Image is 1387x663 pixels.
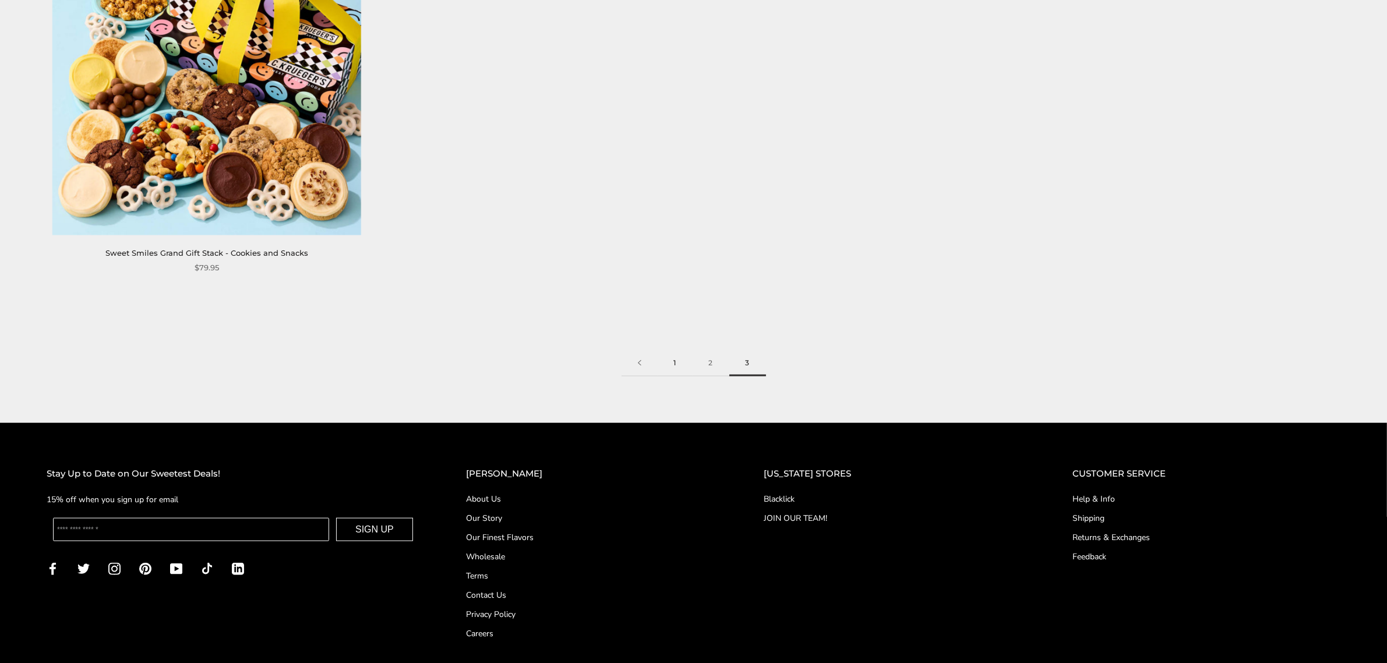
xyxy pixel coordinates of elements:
a: Careers [466,627,717,640]
button: SIGN UP [336,518,413,541]
a: Privacy Policy [466,608,717,620]
a: Returns & Exchanges [1072,531,1340,544]
a: Wholesale [466,551,717,563]
a: TikTok [201,562,213,575]
h2: CUSTOMER SERVICE [1072,467,1340,481]
a: Shipping [1072,512,1340,524]
a: Instagram [108,562,121,575]
a: Previous page [622,350,658,376]
a: JOIN OUR TEAM! [764,512,1026,524]
a: Facebook [47,562,59,575]
a: Sweet Smiles Grand Gift Stack - Cookies and Snacks [105,248,308,258]
a: Pinterest [139,562,151,575]
a: Help & Info [1072,493,1340,505]
h2: [PERSON_NAME] [466,467,717,481]
a: Blacklick [764,493,1026,505]
span: $79.95 [195,262,219,274]
a: 2 [693,350,729,376]
a: LinkedIn [232,562,244,575]
a: YouTube [170,562,182,575]
a: Twitter [77,562,90,575]
a: Feedback [1072,551,1340,563]
a: Terms [466,570,717,582]
a: About Us [466,493,717,505]
p: 15% off when you sign up for email [47,493,419,506]
a: Our Finest Flavors [466,531,717,544]
span: 3 [729,350,766,376]
input: Enter your email [53,518,329,541]
a: Contact Us [466,589,717,601]
h2: Stay Up to Date on Our Sweetest Deals! [47,467,419,481]
h2: [US_STATE] STORES [764,467,1026,481]
a: 1 [658,350,693,376]
a: Our Story [466,512,717,524]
